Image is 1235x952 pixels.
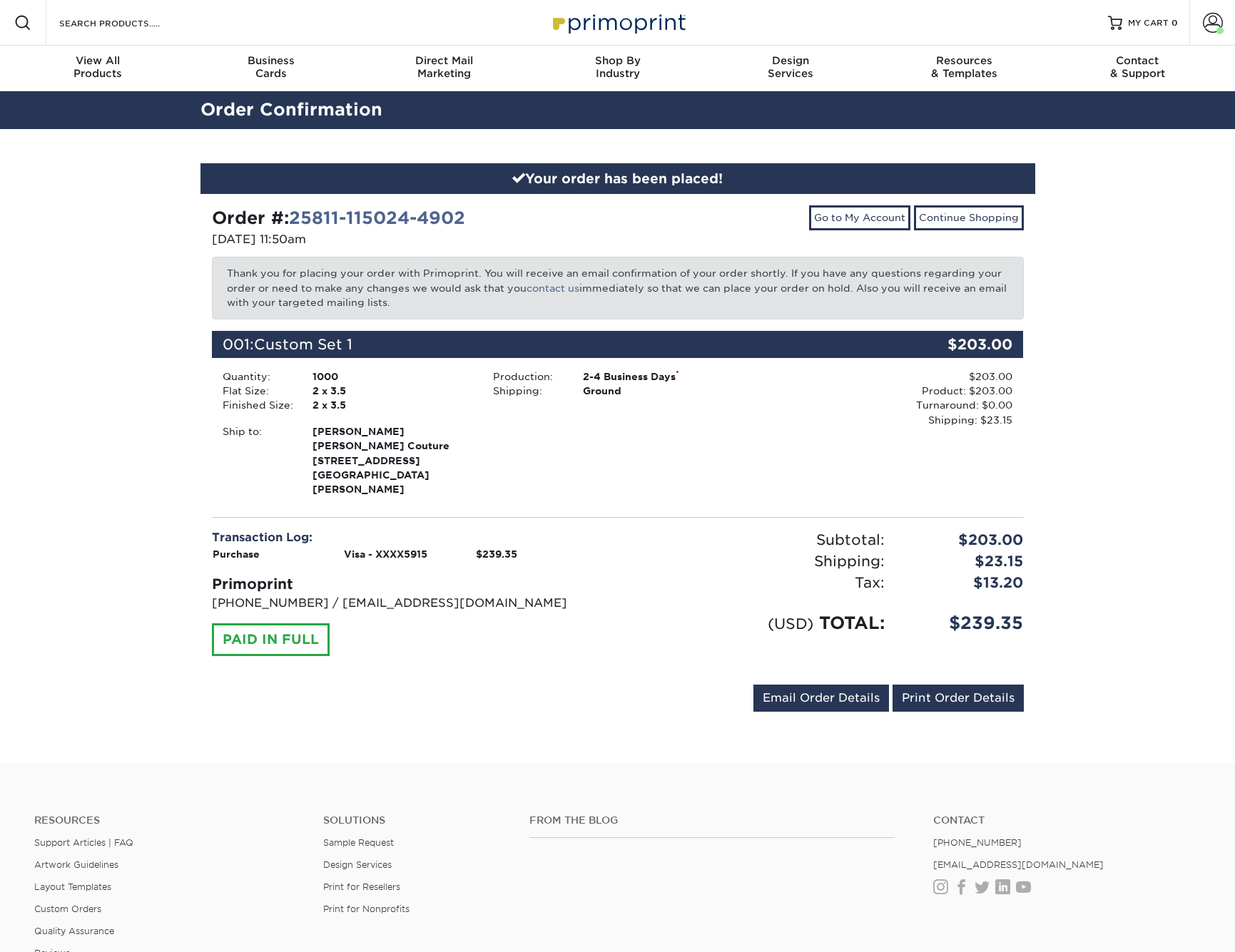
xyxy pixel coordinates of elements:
[302,384,482,398] div: 2 x 3.5
[895,529,1035,551] div: $203.00
[618,529,895,551] div: Subtotal:
[212,257,1024,319] p: Thank you for placing your order with Primoprint. You will receive an email confirmation of your ...
[878,54,1051,67] span: Resources
[482,384,572,398] div: Shipping:
[895,572,1035,593] div: $13.20
[184,54,357,80] div: Cards
[704,54,878,67] span: Design
[212,384,302,398] div: Flat Size:
[212,331,888,358] div: 001:
[572,369,753,384] div: 2-4 Business Days
[572,384,753,398] div: Ground
[34,837,133,848] a: Support Articles | FAQ
[914,205,1024,230] a: Continue Shopping
[302,398,482,412] div: 2 x 3.5
[704,54,878,80] div: Services
[895,610,1035,636] div: $239.35
[11,54,185,67] span: View All
[933,859,1104,870] a: [EMAIL_ADDRESS][DOMAIN_NAME]
[547,7,689,38] img: Primoprint
[34,859,118,870] a: Artwork Guidelines
[312,439,472,453] span: [PERSON_NAME] Couture
[34,814,302,826] h4: Resources
[302,369,482,384] div: 1000
[618,572,895,593] div: Tax:
[809,205,910,230] a: Go to My Account
[753,369,1012,384] div: $203.00
[888,331,1024,358] div: $203.00
[357,54,531,67] span: Direct Mail
[531,46,704,91] a: Shop ByIndustry
[254,336,352,353] span: Custom Set 1
[1128,17,1169,29] span: MY CART
[344,548,427,560] strong: Visa - XXXX5915
[476,548,517,560] strong: $239.35
[753,685,889,712] a: Email Order Details
[312,424,472,439] span: [PERSON_NAME]
[357,46,531,91] a: Direct MailMarketing
[213,548,260,560] strong: Purchase
[878,54,1051,80] div: & Templates
[1051,54,1224,67] span: Contact
[618,551,895,572] div: Shipping:
[819,613,885,633] span: TOTAL:
[878,46,1051,91] a: Resources& Templates
[34,926,114,936] a: Quality Assurance
[212,595,607,612] p: [PHONE_NUMBER] / [EMAIL_ADDRESS][DOMAIN_NAME]
[323,837,394,848] a: Sample Request
[527,282,579,294] a: contact us
[200,163,1035,195] div: Your order has been placed!
[323,881,400,892] a: Print for Resellers
[184,54,357,67] span: Business
[289,208,465,228] a: 25811-115024-4902
[1051,54,1224,80] div: & Support
[212,529,607,546] div: Transaction Log:
[312,454,472,468] span: [STREET_ADDRESS]
[58,14,197,31] input: SEARCH PRODUCTS.....
[34,904,101,914] a: Custom Orders
[11,46,185,91] a: View AllProducts
[212,398,302,412] div: Finished Size:
[529,814,895,826] h4: From the Blog
[704,46,878,91] a: DesignServices
[184,46,357,91] a: BusinessCards
[531,54,704,80] div: Industry
[212,573,607,595] div: Primoprint
[933,814,1201,826] a: Contact
[212,424,302,497] div: Ship to:
[895,551,1035,572] div: $23.15
[11,54,185,80] div: Products
[893,685,1024,712] a: Print Order Details
[482,369,572,384] div: Production:
[312,424,472,496] strong: [GEOGRAPHIC_DATA][PERSON_NAME]
[531,54,704,67] span: Shop By
[323,904,410,914] a: Print for Nonprofits
[323,814,508,826] h4: Solutions
[323,859,392,870] a: Design Services
[357,54,531,80] div: Marketing
[34,881,111,892] a: Layout Templates
[933,837,1022,848] a: [PHONE_NUMBER]
[1172,18,1178,28] span: 0
[212,623,330,656] div: PAID IN FULL
[212,231,607,248] p: [DATE] 11:50am
[1051,46,1224,91] a: Contact& Support
[768,615,813,633] small: (USD)
[753,384,1012,427] div: Product: $203.00 Turnaround: $0.00 Shipping: $23.15
[190,97,1046,123] h2: Order Confirmation
[212,208,465,228] strong: Order #:
[212,369,302,384] div: Quantity:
